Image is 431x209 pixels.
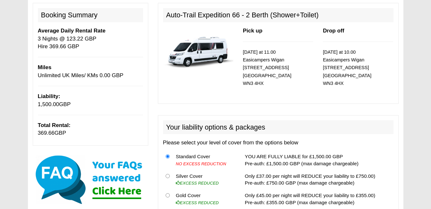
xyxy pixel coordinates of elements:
h2: Your liability options & packages [163,120,393,134]
span: 1,500.00 [38,101,59,107]
td: Only £45.00 per night will REDUCE your liability to £355.00) Pre-auth: £355.00 GBP (max damage ch... [242,189,393,209]
td: YOU ARE FULLY LIABLE for £1,500.00 GBP Pre-auth: £1,500.00 GBP (max damage chargeable) [242,150,393,170]
td: Standard Cover [173,150,235,170]
small: [DATE] at 10.00 Easicampers Wigan [STREET_ADDRESS] [GEOGRAPHIC_DATA] WN3 4HX [323,50,371,86]
p: Please select your level of cover from the options below [163,139,393,147]
span: 369.66 [38,130,55,136]
b: Miles [38,64,52,70]
b: Average Daily Rental Rate [38,28,106,34]
td: Only £37.00 per night will REDUCE your liability to £750.00) Pre-auth: £750.00 GBP (max damage ch... [242,170,393,189]
h2: Auto-Trail Expedition 66 - 2 Berth (Shower+Toilet) [163,8,393,22]
b: Pick up [243,28,263,34]
img: 339.jpg [163,27,233,72]
h2: Booking Summary [38,8,143,22]
i: EXCESS REDUCED [176,200,219,205]
p: 3 Nights @ 123.22 GBP Hire 369.66 GBP [38,27,143,50]
i: NO EXCESS REDUCTION [176,161,226,166]
b: Liability: [38,93,60,99]
td: Gold Cover [173,189,235,209]
img: Click here for our most common FAQs [33,154,148,205]
b: Drop off [323,28,344,34]
td: Silver Cover [173,170,235,189]
p: GBP [38,93,143,108]
i: EXCESS REDUCED [176,181,219,186]
p: GBP [38,122,143,137]
small: [DATE] at 11.00 Easicampers Wigan [STREET_ADDRESS] [GEOGRAPHIC_DATA] WN3 4HX [243,50,291,86]
p: Unlimited UK Miles/ KMs 0.00 GBP [38,64,143,79]
b: Total Rental: [38,122,71,128]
